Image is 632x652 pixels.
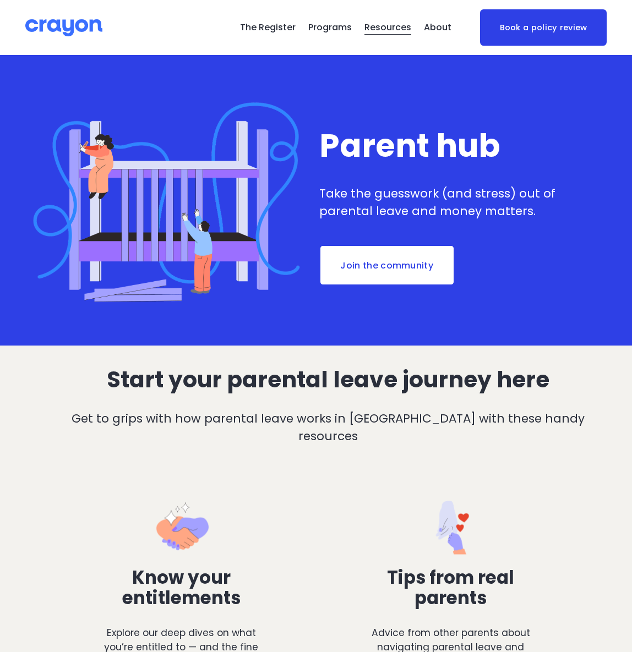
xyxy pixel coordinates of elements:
[99,567,264,608] h3: Know your entitlements
[240,19,296,36] a: The Register
[364,19,411,36] a: folder dropdown
[424,20,451,36] span: About
[480,9,607,46] a: Book a policy review
[319,245,455,286] a: Join the community
[308,20,352,36] span: Programs
[424,19,451,36] a: folder dropdown
[368,567,533,608] h3: Tips from real parents
[319,129,558,163] h1: Parent hub
[319,185,558,221] p: Take the guesswork (and stress) out of parental leave and money matters.
[50,410,607,446] p: Get to grips with how parental leave works in [GEOGRAPHIC_DATA] with these handy resources
[364,20,411,36] span: Resources
[25,18,102,37] img: Crayon
[50,367,607,392] h2: Start your parental leave journey here
[308,19,352,36] a: folder dropdown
